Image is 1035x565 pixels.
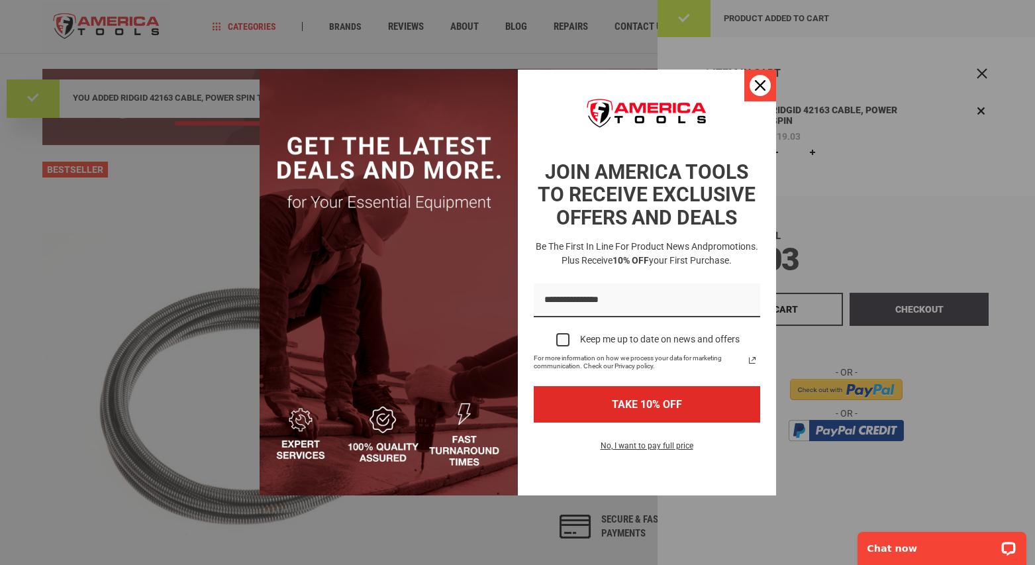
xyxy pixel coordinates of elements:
div: Keep me up to date on news and offers [580,334,740,345]
button: No, I want to pay full price [590,438,704,461]
svg: close icon [755,80,765,91]
svg: link icon [744,352,760,368]
input: Email field [534,283,760,317]
strong: 10% OFF [613,255,649,266]
button: TAKE 10% OFF [534,386,760,423]
a: Read our Privacy Policy [744,352,760,368]
iframe: LiveChat chat widget [849,523,1035,565]
h3: Be the first in line for product news and [531,240,763,268]
span: For more information on how we process your data for marketing communication. Check our Privacy p... [534,354,744,370]
strong: JOIN AMERICA TOOLS TO RECEIVE EXCLUSIVE OFFERS AND DEALS [538,160,756,229]
button: Close [744,70,776,101]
